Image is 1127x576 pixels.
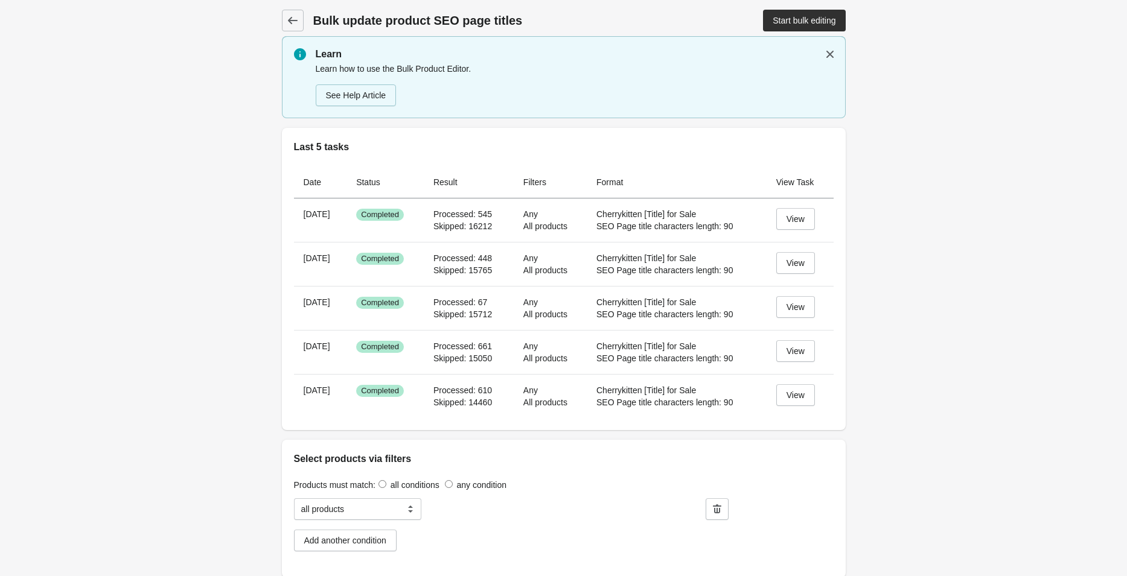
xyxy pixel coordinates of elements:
[776,296,815,318] a: View
[587,286,767,330] td: Cherrykitten [Title] for Sale SEO Page title characters length: 90
[787,258,805,268] div: View
[424,198,514,242] td: Processed: 545 Skipped: 16212
[587,330,767,374] td: Cherrykitten [Title] for Sale SEO Page title characters length: 90
[787,214,805,224] div: View
[294,242,347,286] th: [DATE]
[294,330,347,374] th: [DATE]
[294,452,834,466] h2: Select products via filters
[424,286,514,330] td: Processed: 67 Skipped: 15712
[356,341,404,353] span: Completed
[776,252,815,274] a: View
[356,297,404,309] span: Completed
[514,198,587,242] td: Any All products
[424,166,514,198] th: Result
[514,286,587,330] td: Any All products
[767,166,834,198] th: View Task
[763,10,845,31] a: Start bulk editing
[346,166,424,198] th: Status
[313,12,633,29] h1: Bulk update product SEO page titles
[316,84,397,106] a: See Help Article
[514,166,587,198] th: Filters
[776,208,815,230] a: View
[294,478,834,491] div: Products must match:
[587,374,767,418] td: Cherrykitten [Title] for Sale SEO Page title characters length: 90
[316,62,834,107] div: Learn how to use the Bulk Product Editor.
[787,302,805,312] div: View
[326,90,386,100] div: See Help Article
[787,390,805,400] div: View
[456,480,506,490] label: any condition
[787,346,805,356] div: View
[294,140,834,154] h2: Last 5 tasks
[294,166,347,198] th: Date
[304,536,386,545] div: Add another condition
[294,286,347,330] th: [DATE]
[514,242,587,286] td: Any All products
[776,384,815,406] a: View
[294,198,347,242] th: [DATE]
[294,530,397,551] button: Add another condition
[587,242,767,286] td: Cherrykitten [Title] for Sale SEO Page title characters length: 90
[424,374,514,418] td: Processed: 610 Skipped: 14460
[587,198,767,242] td: Cherrykitten [Title] for Sale SEO Page title characters length: 90
[356,209,404,221] span: Completed
[424,242,514,286] td: Processed: 448 Skipped: 15765
[294,374,347,418] th: [DATE]
[773,16,835,25] div: Start bulk editing
[356,253,404,265] span: Completed
[316,47,834,62] p: Learn
[514,330,587,374] td: Any All products
[776,340,815,362] a: View
[514,374,587,418] td: Any All products
[587,166,767,198] th: Format
[356,385,404,397] span: Completed
[391,480,439,490] label: all conditions
[424,330,514,374] td: Processed: 661 Skipped: 15050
